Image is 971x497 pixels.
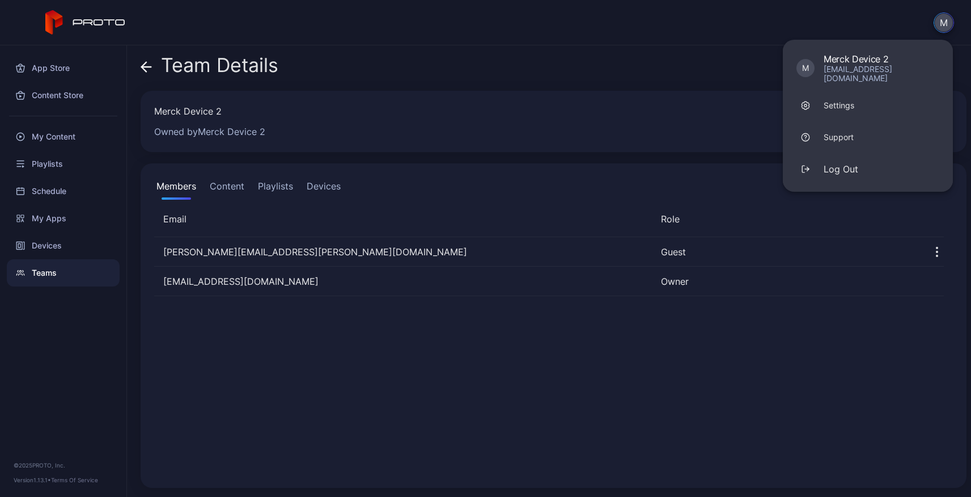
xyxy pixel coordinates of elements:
[256,177,295,200] button: Playlists
[934,12,954,33] button: M
[154,177,198,200] button: Members
[7,150,120,178] a: Playlists
[14,461,113,470] div: © 2025 PROTO, Inc.
[163,212,652,226] div: Email
[661,245,905,259] div: Guest
[7,205,120,232] a: My Apps
[7,54,120,82] a: App Store
[824,100,854,111] div: Settings
[141,54,278,82] div: Team Details
[154,125,910,138] div: Owned by Merck Device 2
[7,123,120,150] a: My Content
[824,132,854,143] div: Support
[207,177,247,200] button: Content
[154,104,910,118] div: Merck Device 2
[661,212,905,226] div: Role
[14,477,51,483] span: Version 1.13.1 •
[783,90,953,121] a: Settings
[783,153,953,185] button: Log Out
[824,65,939,83] div: [EMAIL_ADDRESS][DOMAIN_NAME]
[7,259,120,287] a: Teams
[796,59,815,77] div: M
[661,275,905,288] div: Owner
[154,275,652,288] div: proto_device2@merck.com
[783,47,953,90] a: MMerck Device 2[EMAIL_ADDRESS][DOMAIN_NAME]
[154,245,652,259] div: ned.ehrbar@merck.com
[824,53,939,65] div: Merck Device 2
[304,177,343,200] button: Devices
[783,121,953,153] a: Support
[7,82,120,109] a: Content Store
[824,162,858,176] div: Log Out
[7,178,120,205] a: Schedule
[51,477,98,483] a: Terms Of Service
[7,232,120,259] a: Devices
